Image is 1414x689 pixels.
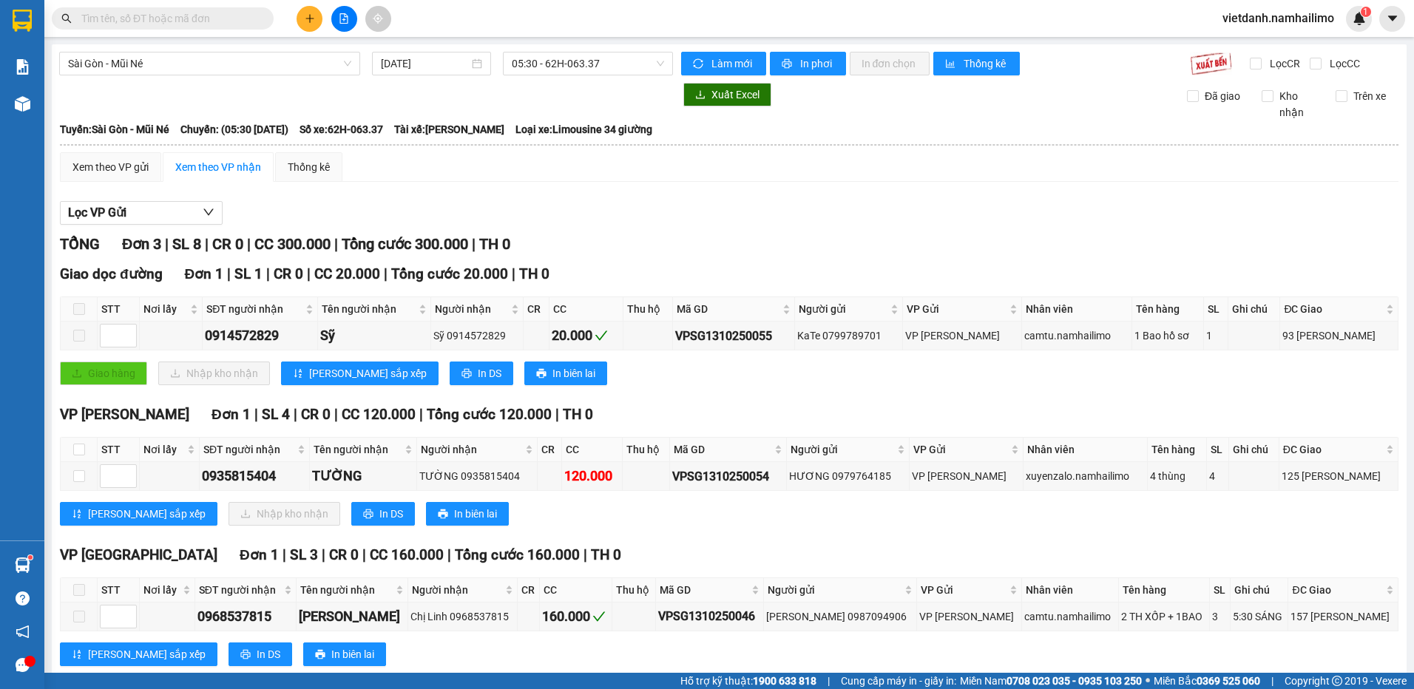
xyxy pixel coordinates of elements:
div: VPSG1310250055 [675,327,793,345]
div: 0935815404 [202,466,307,486]
td: VPSG1310250055 [673,322,796,350]
span: CR 0 [329,546,359,563]
div: Sỹ 0914572829 [433,327,521,344]
button: Lọc VP Gửi [60,201,223,225]
span: Trên xe [1347,88,1392,104]
span: VP Gửi [921,582,1007,598]
span: aim [373,13,383,24]
span: Đã giao [1199,88,1246,104]
span: In DS [257,646,280,662]
div: xuyenzalo.namhailimo [1026,468,1145,484]
span: down [203,206,214,218]
span: printer [782,58,794,70]
span: Chuyến: (05:30 [DATE]) [180,121,288,138]
button: downloadXuất Excel [683,83,771,106]
div: VP [PERSON_NAME] [912,468,1021,484]
span: Giao dọc đường [60,265,163,282]
span: Nơi lấy [143,441,184,458]
th: STT [98,438,140,462]
input: 14/10/2025 [381,55,468,72]
span: Tên người nhận [300,582,393,598]
span: Tổng cước 160.000 [455,546,580,563]
div: 120.000 [564,466,620,486]
span: Người nhận [412,582,501,598]
div: 157 [PERSON_NAME] [1290,608,1395,625]
th: CR [518,578,541,603]
div: 4 [1209,468,1227,484]
span: Mã GD [674,441,771,458]
span: Tổng cước 120.000 [427,406,552,423]
span: Lọc CR [1264,55,1302,72]
span: Tên người nhận [314,441,402,458]
span: In biên lai [454,506,497,522]
span: Đơn 1 [240,546,279,563]
span: [PERSON_NAME] sắp xếp [88,646,206,662]
span: SL 8 [172,235,201,253]
div: VP [PERSON_NAME] [919,608,1019,625]
div: [PERSON_NAME] [299,606,406,627]
sup: 1 [28,555,33,560]
th: Thu hộ [612,578,656,603]
div: 93 [PERSON_NAME] [1282,327,1396,344]
span: Thống kê [964,55,1008,72]
span: [PERSON_NAME] sắp xếp [88,506,206,522]
span: SL 4 [262,406,290,423]
span: Miền Bắc [1154,673,1260,689]
span: notification [16,625,30,639]
sup: 1 [1361,7,1371,17]
span: check [592,610,606,623]
div: 4 thùng [1150,468,1204,484]
div: VP [PERSON_NAME] [905,327,1020,344]
div: 160.000 [542,606,609,627]
strong: 0369 525 060 [1197,675,1260,687]
span: | [472,235,476,253]
button: printerIn biên lai [303,642,386,666]
span: search [61,13,72,24]
span: | [447,546,451,563]
span: CR 0 [212,235,243,253]
th: Thu hộ [623,438,670,462]
div: Chị Linh 0968537815 [410,608,514,625]
span: Nơi lấy [143,582,180,598]
th: Ghi chú [1229,438,1279,462]
span: TH 0 [479,235,510,253]
div: Xem theo VP gửi [72,159,149,175]
span: Tổng cước 20.000 [391,265,508,282]
td: VP Phạm Ngũ Lão [917,603,1022,631]
th: Tên hàng [1132,297,1204,322]
div: Thống kê [288,159,330,175]
span: Mã GD [660,582,748,598]
input: Tìm tên, số ĐT hoặc mã đơn [81,10,256,27]
button: uploadGiao hàng [60,362,147,385]
span: CC 20.000 [314,265,380,282]
div: 0914572829 [205,325,315,346]
span: | [266,265,270,282]
span: | [583,546,587,563]
span: | [1271,673,1273,689]
span: Đơn 3 [122,235,161,253]
div: 5:30 SÁNG [1233,608,1285,625]
img: warehouse-icon [15,557,30,573]
span: Đơn 1 [185,265,224,282]
th: Ghi chú [1231,578,1288,603]
span: VP Gửi [907,301,1007,317]
span: vietdanh.namhailimo [1211,9,1346,27]
th: CR [524,297,549,322]
div: 20.000 [552,325,620,346]
span: message [16,658,30,672]
button: file-add [331,6,357,32]
span: CC 120.000 [342,406,416,423]
span: | [294,406,297,423]
button: downloadNhập kho nhận [229,502,340,526]
td: VPSG1310250054 [670,462,787,491]
span: printer [461,368,472,380]
span: printer [315,649,325,661]
button: bar-chartThống kê [933,52,1020,75]
button: printerIn biên lai [524,362,607,385]
button: downloadNhập kho nhận [158,362,270,385]
th: SL [1204,297,1228,322]
span: Người gửi [791,441,894,458]
span: SL 1 [234,265,263,282]
span: Miền Nam [960,673,1142,689]
span: Sài Gòn - Mũi Né [68,52,351,75]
